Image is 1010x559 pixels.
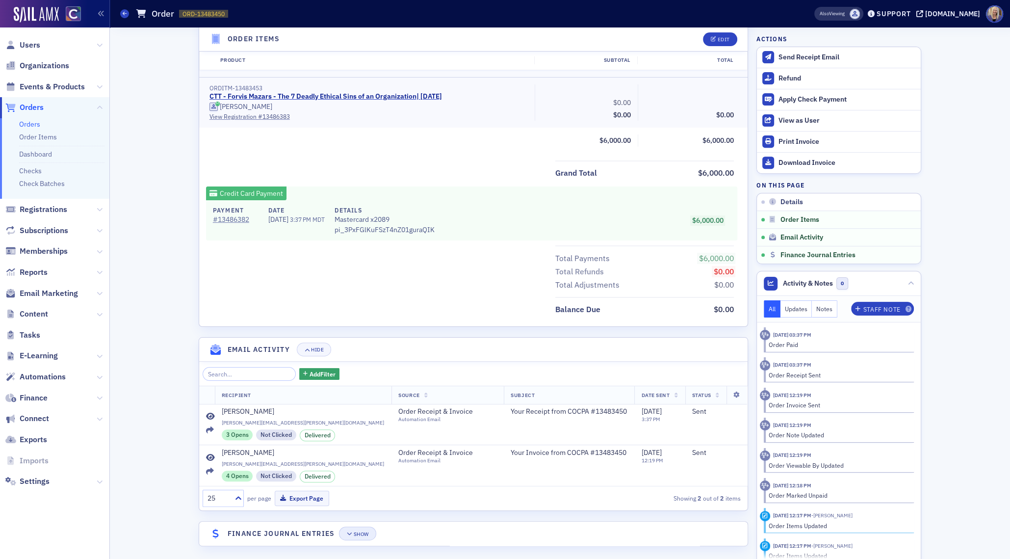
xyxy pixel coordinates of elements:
div: Order Invoice Sent [769,400,907,409]
a: Imports [5,455,49,466]
span: Order Items [780,215,819,224]
span: [DATE] [641,448,661,457]
span: $0.00 [716,110,734,119]
div: Total [637,57,740,65]
time: 3:37 PM [641,416,660,423]
a: Orders [19,120,40,129]
div: 3 Opens [222,429,253,440]
div: Grand Total [555,167,597,179]
span: Order Receipt & Invoice [398,449,488,457]
span: Status [692,392,711,399]
div: Print Invoice [778,137,916,146]
button: Show [339,527,376,540]
div: Subtotal [534,57,637,65]
strong: 2 [719,494,725,503]
div: ORDITM-13483453 [209,84,528,92]
div: Total Refunds [555,266,604,278]
a: Check Batches [19,179,65,188]
span: Balance Due [555,304,604,316]
time: 9/5/2024 12:19 PM [773,452,811,458]
div: Sent [692,407,741,416]
span: Tiffany Carson [811,512,853,519]
div: Activity [760,511,770,521]
span: Tiffany Carson [811,542,853,549]
div: Sent [692,449,741,457]
span: Profile [986,5,1003,23]
div: Apply Check Payment [778,95,916,104]
div: pi_3PxFGlKuFSzT4nZ01guraQIK [335,206,435,235]
span: Reports [20,267,48,278]
a: Settings [5,476,50,487]
span: $6,000.00 [599,136,631,145]
div: Activity [760,420,770,430]
div: Automation Email [398,457,488,464]
span: $6,000.00 [702,136,734,145]
div: 4 Opens [222,471,253,481]
span: Connect [20,413,49,424]
a: Checks [19,166,42,175]
a: Email Marketing [5,288,78,299]
span: Registrations [20,204,67,215]
span: Exports [20,434,47,445]
div: Balance Due [555,304,600,316]
h4: Email Activity [228,345,290,355]
div: 25 [207,493,229,504]
input: Search… [203,367,296,381]
span: Orders [20,102,44,113]
span: Events & Products [20,81,85,92]
a: Users [5,40,40,51]
time: 9/5/2024 12:17 PM [773,512,811,519]
span: Details [780,198,803,207]
a: Tasks [5,330,40,341]
label: per page [247,494,271,503]
span: Content [20,309,48,319]
a: View Registration #13486383 [209,112,528,121]
h4: Details [335,206,435,214]
div: Total Payments [555,253,610,265]
a: E-Learning [5,350,58,361]
span: $0.00 [714,280,734,290]
div: Order Paid [769,340,907,349]
span: Finance [20,393,48,403]
span: 3:37 PM [290,215,311,223]
div: Automation Email [398,416,488,423]
button: AddFilter [299,368,339,380]
div: Order Receipt Sent [769,371,907,379]
span: Memberships [20,246,68,257]
a: Organizations [5,60,69,71]
span: Total Refunds [555,266,607,278]
a: Orders [5,102,44,113]
span: E-Learning [20,350,58,361]
time: 9/5/2024 12:18 PM [773,482,811,489]
div: [DOMAIN_NAME] [925,9,980,18]
span: $0.00 [613,98,631,107]
button: Refund [757,68,921,89]
span: $0.00 [613,110,631,119]
span: Total Payments [555,253,613,265]
div: Activity [760,330,770,340]
div: Delivered [300,429,336,441]
img: SailAMX [66,6,81,22]
a: SailAMX [14,7,59,23]
button: [DOMAIN_NAME] [916,10,984,17]
span: Organizations [20,60,69,71]
time: 9/9/2024 03:37 PM [773,361,811,368]
a: Automations [5,372,66,382]
span: Finance Journal Entries [780,251,855,260]
a: CTT - Forvis Mazars - The 7 Deadly Ethical Sins of an Organization| [DATE] [209,92,442,101]
h4: On this page [756,181,921,189]
span: Grand Total [555,167,600,179]
div: Send Receipt Email [778,53,916,62]
div: Staff Note [863,307,901,312]
div: Order Items Updated [769,521,907,530]
span: Activity & Notes [783,278,833,289]
time: 9/5/2024 12:19 PM [773,392,811,399]
div: Download Invoice [778,159,916,167]
div: Hide [311,347,324,352]
a: Memberships [5,246,68,257]
a: #13486382 [213,214,258,225]
a: Download Invoice [757,152,921,173]
span: $6,000.00 [692,216,724,225]
a: Content [5,309,48,319]
div: Order Note Updated [769,430,907,439]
